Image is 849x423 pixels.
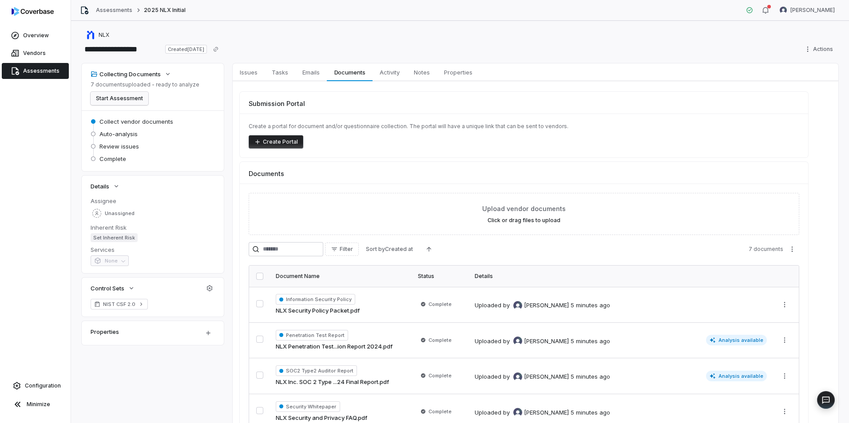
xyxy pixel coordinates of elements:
button: https://nlx.ai/NLX [83,27,112,43]
img: Luke Taylor avatar [513,408,522,417]
span: Information Security Policy [276,294,355,305]
a: Assessments [96,7,132,14]
span: Unassigned [105,210,135,217]
button: Sort byCreated at [361,243,418,256]
div: 5 minutes ago [571,301,610,310]
span: Configuration [25,382,61,389]
button: More actions [778,298,792,311]
dt: Services [91,246,215,254]
img: Luke Taylor avatar [513,337,522,345]
a: NLX Penetration Test...ion Report 2024.pdf [276,342,393,351]
p: 7 documents uploaded - ready to analyze [91,81,199,88]
button: More actions [785,243,799,256]
span: Submission Portal [249,99,305,108]
button: Ascending [420,243,438,256]
span: SOC2 Type2 Auditor Report [276,365,357,376]
div: 5 minutes ago [571,408,610,417]
span: Documents [331,67,369,78]
span: Set Inherent Risk [91,233,138,242]
span: 2025 NLX Initial [144,7,186,14]
a: NLX Inc. SOC 2 Type ...24 Final Report.pdf [276,378,389,387]
button: Luke Taylor avatar[PERSON_NAME] [774,4,840,17]
button: Actions [801,43,838,56]
span: [PERSON_NAME] [790,7,835,14]
span: Penetration Test Report [276,330,348,341]
img: logo-D7KZi-bG.svg [12,7,54,16]
span: Complete [428,408,452,415]
button: More actions [778,333,792,347]
div: Collecting Documents [91,70,161,78]
img: Luke Taylor avatar [513,301,522,310]
span: Notes [410,67,433,78]
span: Documents [249,169,284,178]
p: Create a portal for document and/or questionnaire collection. The portal will have a unique link ... [249,123,799,130]
span: Complete [428,337,452,344]
div: 5 minutes ago [571,337,610,346]
span: Review issues [99,142,139,150]
a: Vendors [2,45,69,61]
div: by [503,301,569,310]
button: Minimize [4,396,67,413]
button: More actions [778,405,792,418]
img: Luke Taylor avatar [513,372,522,381]
button: Copy link [208,41,224,57]
span: NLX [99,31,109,39]
span: Analysis available [706,335,767,345]
span: Assessments [23,67,60,74]
span: Properties [440,67,476,78]
a: NLX Security and Privacy FAQ.pdf [276,414,367,423]
div: by [503,337,569,345]
svg: Ascending [425,246,432,253]
span: Filter [340,246,353,253]
span: Collect vendor documents [99,117,173,125]
a: Assessments [2,63,69,79]
span: Issues [236,67,261,78]
span: Complete [99,155,126,163]
div: by [503,372,569,381]
span: Tasks [268,67,292,78]
span: Details [91,182,109,190]
span: Upload vendor documents [482,204,566,213]
span: Minimize [27,401,50,408]
span: Security Whitepaper [276,401,340,412]
div: by [503,408,569,417]
div: Uploaded [475,337,610,345]
a: Configuration [4,378,67,394]
span: [PERSON_NAME] [524,301,569,310]
div: Uploaded [475,301,610,310]
div: Uploaded [475,372,610,381]
button: Details [88,178,123,194]
button: Control Sets [88,280,138,296]
span: Complete [428,372,452,379]
button: Collecting Documents [88,66,174,82]
label: Click or drag files to upload [488,217,560,224]
div: Document Name [276,273,407,280]
img: Luke Taylor avatar [780,7,787,14]
div: 5 minutes ago [571,372,610,381]
span: Activity [376,67,403,78]
div: Status [418,273,464,280]
dt: Assignee [91,197,215,205]
div: Details [475,273,767,280]
span: Emails [299,67,323,78]
div: Uploaded [475,408,610,417]
span: Vendors [23,50,46,57]
span: Overview [23,32,49,39]
dt: Inherent Risk [91,223,215,231]
span: Auto-analysis [99,130,138,138]
span: [PERSON_NAME] [524,372,569,381]
a: Overview [2,27,69,43]
a: NIST CSF 2.0 [91,299,148,309]
span: [PERSON_NAME] [524,408,569,417]
span: Complete [428,301,452,308]
span: [PERSON_NAME] [524,337,569,346]
span: Analysis available [706,371,767,381]
button: Create Portal [249,135,303,149]
button: Start Assessment [91,92,148,105]
button: Filter [325,243,359,256]
button: More actions [778,369,792,383]
a: NLX Security Policy Packet.pdf [276,306,360,315]
span: 7 documents [749,246,783,253]
span: Control Sets [91,284,124,292]
span: Created [DATE] [165,45,207,54]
